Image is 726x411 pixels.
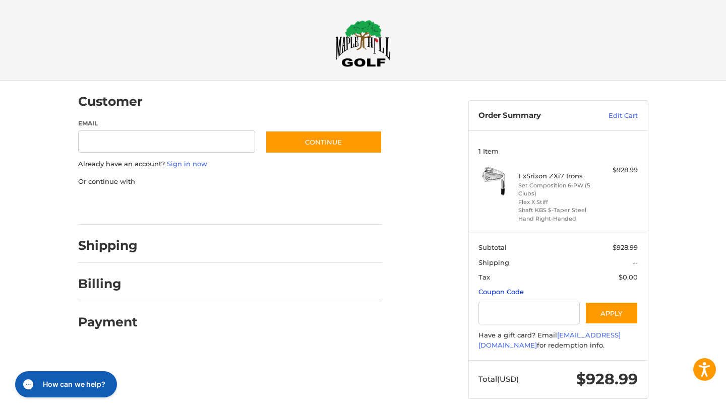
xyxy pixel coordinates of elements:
span: Subtotal [478,243,507,251]
label: Email [78,119,256,128]
iframe: PayPal-paypal [75,196,150,215]
li: Set Composition 6-PW (5 Clubs) [518,181,595,198]
h2: Customer [78,94,143,109]
input: Gift Certificate or Coupon Code [478,302,580,324]
p: Or continue with [78,177,382,187]
span: $0.00 [619,273,638,281]
img: Maple Hill Golf [335,20,391,67]
h2: Payment [78,314,138,330]
div: $928.99 [598,165,638,175]
h4: 1 x Srixon ZXi7 Irons [518,172,595,180]
span: Tax [478,273,490,281]
iframe: PayPal-paylater [160,196,236,215]
span: Total (USD) [478,374,519,384]
li: Flex X Stiff [518,198,595,207]
h2: Billing [78,276,137,292]
span: $928.99 [576,370,638,388]
iframe: PayPal-venmo [246,196,321,215]
span: $928.99 [613,243,638,251]
h3: 1 Item [478,147,638,155]
a: Coupon Code [478,288,524,296]
iframe: Google Customer Reviews [643,384,726,411]
h3: Order Summary [478,111,587,121]
button: Continue [265,130,382,154]
div: Have a gift card? Email for redemption info. [478,330,638,350]
h2: Shipping [78,238,138,253]
span: Shipping [478,258,509,266]
button: Apply [585,302,638,324]
li: Hand Right-Handed [518,215,595,223]
a: Sign in now [167,160,207,168]
li: Shaft KBS $-Taper Steel [518,206,595,215]
iframe: Gorgias live chat messenger [10,368,120,401]
a: Edit Cart [587,111,638,121]
p: Already have an account? [78,159,382,169]
a: [EMAIL_ADDRESS][DOMAIN_NAME] [478,331,621,349]
span: -- [633,258,638,266]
